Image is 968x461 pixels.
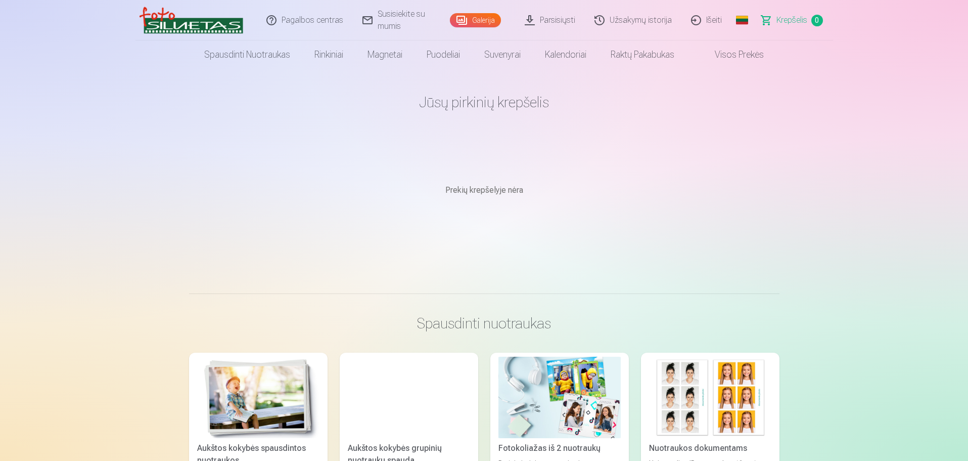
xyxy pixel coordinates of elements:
p: Prekių krepšelyje nėra [189,184,779,196]
h1: Jūsų pirkinių krepšelis [189,93,779,111]
a: Visos prekės [686,40,776,69]
img: /v3 [140,4,244,36]
a: Rinkiniai [302,40,355,69]
a: Raktų pakabukas [598,40,686,69]
a: Galerija [450,13,501,27]
div: Fotokoliažas iš 2 nuotraukų [494,442,625,454]
img: Nuotraukos dokumentams [649,357,771,438]
div: Nuotraukos dokumentams [645,442,775,454]
a: Suvenyrai [472,40,533,69]
h3: Spausdinti nuotraukas [197,314,771,332]
a: Kalendoriai [533,40,598,69]
span: Krepšelis [776,14,807,26]
span: 0 [811,15,823,26]
a: Spausdinti nuotraukas [192,40,302,69]
a: Magnetai [355,40,414,69]
a: Puodeliai [414,40,472,69]
img: Aukštos kokybės spausdintos nuotraukos [197,357,319,438]
img: Fotokoliažas iš 2 nuotraukų [498,357,621,438]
